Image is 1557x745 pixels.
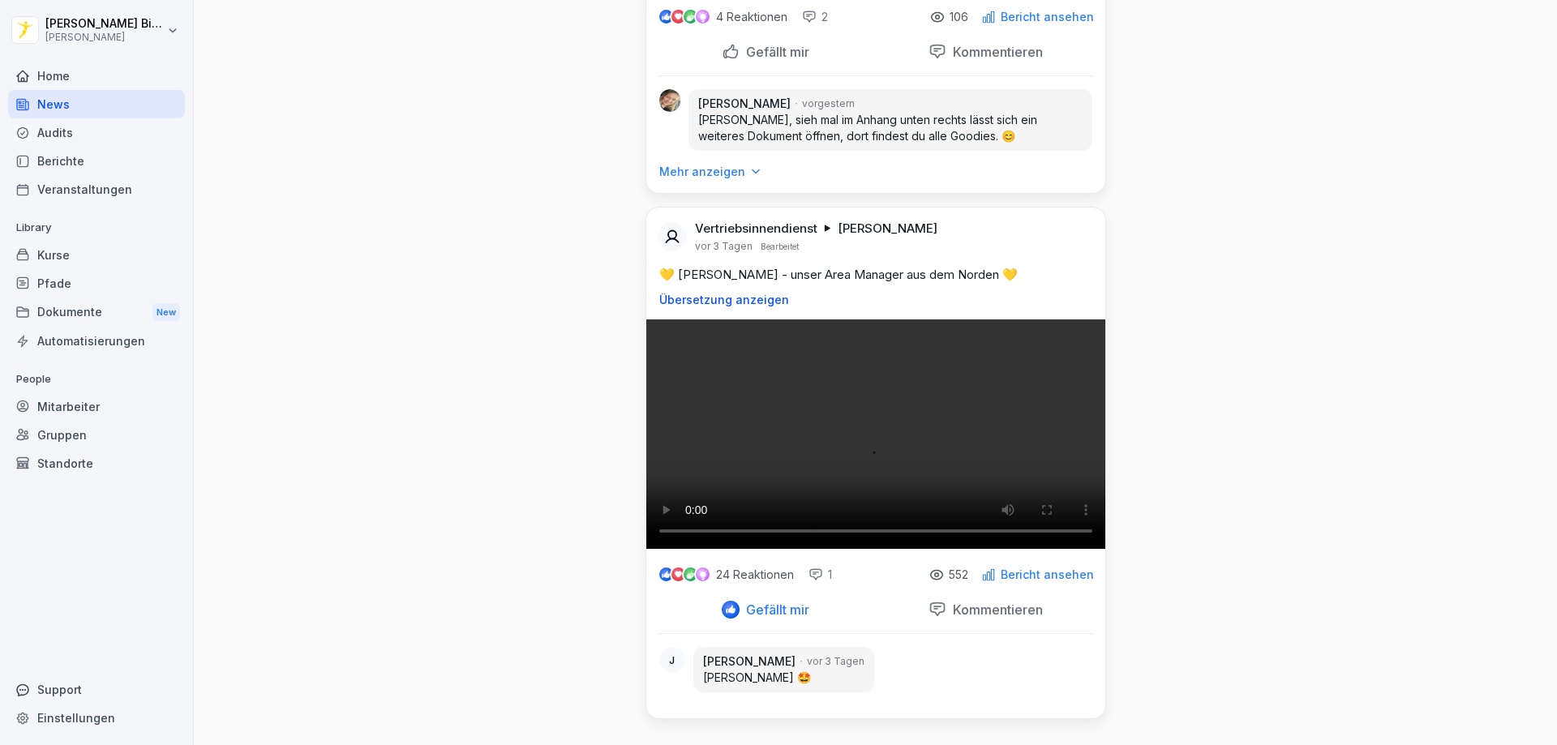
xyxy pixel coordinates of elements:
a: Home [8,62,185,90]
a: Standorte [8,449,185,477]
div: Support [8,675,185,704]
p: Kommentieren [946,602,1043,618]
a: Berichte [8,147,185,175]
a: Audits [8,118,185,147]
img: love [672,568,684,580]
p: Library [8,215,185,241]
p: 4 Reaktionen [716,11,787,24]
p: [PERSON_NAME] [45,32,164,43]
p: Vertriebsinnendienst [695,221,817,237]
a: Einstellungen [8,704,185,732]
p: Bericht ansehen [1001,568,1094,581]
p: 106 [950,11,968,24]
p: People [8,366,185,392]
a: Automatisierungen [8,327,185,355]
img: love [672,11,684,23]
p: Bearbeitet [761,240,799,253]
img: like [659,11,672,24]
p: 24 Reaktionen [716,568,794,581]
div: 1 [809,567,832,583]
p: Kommentieren [946,44,1043,60]
img: celebrate [684,10,697,24]
img: like [659,568,672,581]
p: Übersetzung anzeigen [659,293,1092,306]
p: [PERSON_NAME] [838,221,937,237]
p: [PERSON_NAME] Bierstedt [45,17,164,31]
p: Gefällt mir [740,602,809,618]
div: 2 [802,9,828,25]
p: vor 3 Tagen [807,654,864,669]
p: vor 3 Tagen [695,240,753,253]
p: [PERSON_NAME] [698,96,791,112]
img: celebrate [684,567,697,581]
p: Bericht ansehen [1001,11,1094,24]
p: Gefällt mir [740,44,809,60]
img: btczj08uchphfft00l736ods.png [659,89,681,112]
p: 552 [949,568,968,581]
p: [PERSON_NAME] 🤩 [703,670,864,686]
img: inspiring [696,567,710,582]
div: Dokumente [8,298,185,328]
div: New [152,303,180,322]
p: vorgestern [802,96,855,111]
p: [PERSON_NAME], sieh mal im Anhang unten rechts lässt sich ein weiteres Dokument öffnen, dort find... [698,112,1082,144]
img: inspiring [696,10,710,24]
a: Mitarbeiter [8,392,185,421]
a: Kurse [8,241,185,269]
p: [PERSON_NAME] [703,653,796,670]
a: Gruppen [8,421,185,449]
a: DokumenteNew [8,298,185,328]
p: Mehr anzeigen [659,164,745,180]
div: J [659,647,685,673]
a: Pfade [8,269,185,298]
a: Veranstaltungen [8,175,185,203]
p: 💛 [PERSON_NAME] - unser Area Manager aus dem Norden 💛 [659,266,1092,284]
a: News [8,90,185,118]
